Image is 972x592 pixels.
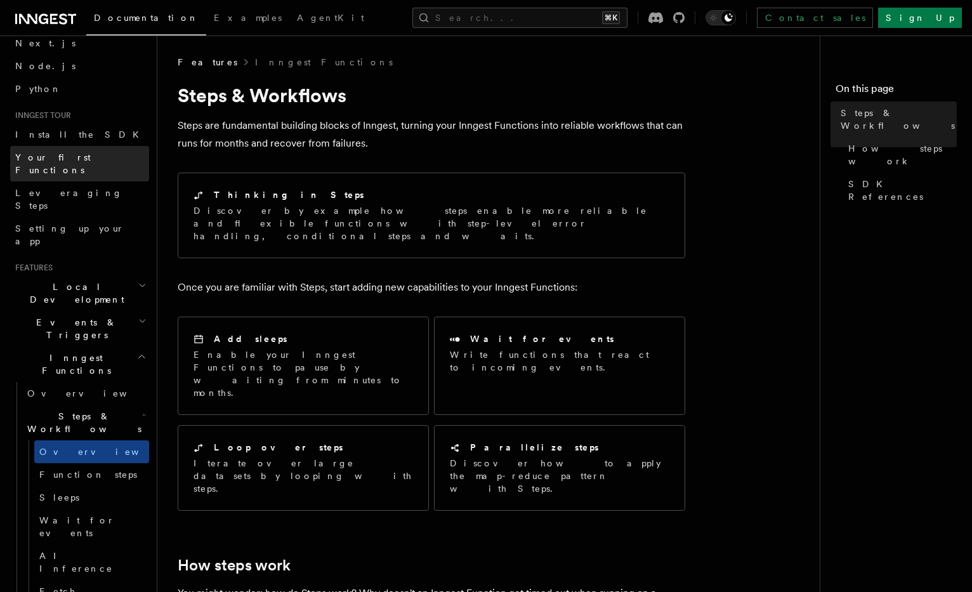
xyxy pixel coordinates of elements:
[10,146,149,181] a: Your first Functions
[10,77,149,100] a: Python
[843,137,957,173] a: How steps work
[10,181,149,217] a: Leveraging Steps
[15,61,76,71] span: Node.js
[10,275,149,311] button: Local Development
[214,441,343,454] h2: Loop over steps
[450,457,669,495] p: Discover how to apply the map-reduce pattern with Steps.
[434,317,685,415] a: Wait for eventsWrite functions that react to incoming events.
[34,440,149,463] a: Overview
[214,188,364,201] h2: Thinking in Steps
[178,279,685,296] p: Once you are familiar with Steps, start adding new capabilities to your Inngest Functions:
[10,316,138,341] span: Events & Triggers
[194,204,669,242] p: Discover by example how steps enable more reliable and flexible functions with step-level error h...
[178,56,237,69] span: Features
[206,4,289,34] a: Examples
[289,4,372,34] a: AgentKit
[706,10,736,25] button: Toggle dark mode
[34,463,149,486] a: Function steps
[10,217,149,253] a: Setting up your app
[39,470,137,480] span: Function steps
[178,556,291,574] a: How steps work
[878,8,962,28] a: Sign Up
[841,107,957,132] span: Steps & Workflows
[178,317,429,415] a: Add sleepsEnable your Inngest Functions to pause by waiting from minutes to months.
[15,223,124,246] span: Setting up your app
[39,492,79,503] span: Sleeps
[10,311,149,346] button: Events & Triggers
[27,388,158,398] span: Overview
[34,509,149,544] a: Wait for events
[178,117,685,152] p: Steps are fundamental building blocks of Inngest, turning your Inngest Functions into reliable wo...
[194,457,413,495] p: Iterate over large datasets by looping with steps.
[214,332,287,345] h2: Add sleeps
[843,173,957,208] a: SDK References
[848,142,957,168] span: How steps work
[10,55,149,77] a: Node.js
[255,56,393,69] a: Inngest Functions
[470,441,599,454] h2: Parallelize steps
[10,32,149,55] a: Next.js
[178,173,685,258] a: Thinking in StepsDiscover by example how steps enable more reliable and flexible functions with s...
[178,84,685,107] h1: Steps & Workflows
[10,352,137,377] span: Inngest Functions
[22,405,149,440] button: Steps & Workflows
[22,382,149,405] a: Overview
[39,515,115,538] span: Wait for events
[602,11,620,24] kbd: ⌘K
[214,13,282,23] span: Examples
[39,447,170,457] span: Overview
[34,486,149,509] a: Sleeps
[434,425,685,511] a: Parallelize stepsDiscover how to apply the map-reduce pattern with Steps.
[86,4,206,36] a: Documentation
[15,84,62,94] span: Python
[412,8,627,28] button: Search...⌘K
[194,348,413,399] p: Enable your Inngest Functions to pause by waiting from minutes to months.
[94,13,199,23] span: Documentation
[15,152,91,175] span: Your first Functions
[297,13,364,23] span: AgentKit
[836,102,957,137] a: Steps & Workflows
[10,123,149,146] a: Install the SDK
[22,410,141,435] span: Steps & Workflows
[10,110,71,121] span: Inngest tour
[34,544,149,580] a: AI Inference
[836,81,957,102] h4: On this page
[39,551,113,574] span: AI Inference
[470,332,614,345] h2: Wait for events
[15,188,122,211] span: Leveraging Steps
[15,38,76,48] span: Next.js
[10,263,53,273] span: Features
[178,425,429,511] a: Loop over stepsIterate over large datasets by looping with steps.
[15,129,147,140] span: Install the SDK
[10,346,149,382] button: Inngest Functions
[757,8,873,28] a: Contact sales
[450,348,669,374] p: Write functions that react to incoming events.
[848,178,957,203] span: SDK References
[10,280,138,306] span: Local Development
